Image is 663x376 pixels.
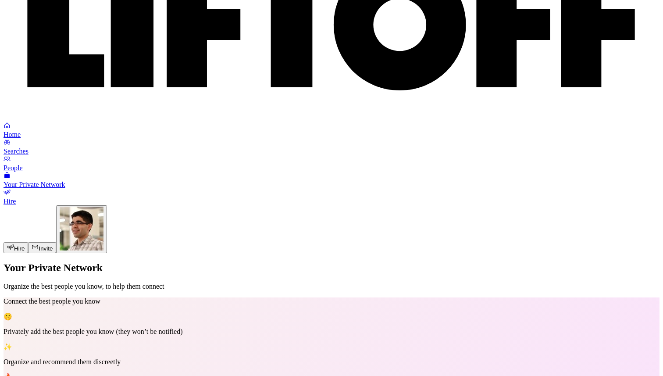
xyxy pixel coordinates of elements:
[4,328,659,336] p: Privately add the best people you know (they won’t be notified)
[28,242,56,253] button: Invite
[4,312,659,321] p: 🤫
[4,123,659,139] a: Home
[60,207,103,251] img: Kunal Bhatia
[4,131,21,138] span: Home
[4,181,65,188] span: Your Private Network
[14,245,25,252] span: Hire
[4,190,659,205] a: Hire
[4,173,659,189] a: Your Private Network
[4,156,659,172] a: People
[4,164,23,172] span: People
[4,343,659,351] p: ✨
[4,297,659,305] p: Connect the best people you know
[4,283,659,290] p: Organize the best people you know, to help them connect
[56,205,107,253] button: Kunal Bhatia
[4,197,16,205] span: Hire
[4,140,659,155] a: Searches
[4,262,659,274] h2: Your Private Network
[4,358,659,366] p: Organize and recommend them discreetly
[4,242,28,253] button: Hire
[4,147,29,155] span: Searches
[39,245,53,252] span: Invite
